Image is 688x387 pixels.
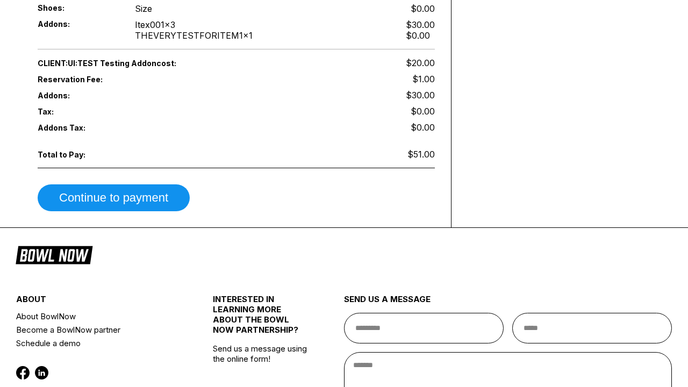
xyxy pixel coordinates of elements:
[16,323,180,336] a: Become a BowlNow partner
[135,30,253,41] div: THEVERYTESTFORITEM1 x 1
[38,19,117,28] span: Addons:
[38,59,236,68] span: CLIENT:UI:TEST Testing Addon cost:
[412,74,435,84] span: $1.00
[16,310,180,323] a: About BowlNow
[406,19,435,30] div: $30.00
[407,149,435,160] span: $51.00
[344,294,672,313] div: send us a message
[135,3,152,14] div: Size
[38,123,117,132] span: Addons Tax:
[411,3,435,14] div: $0.00
[406,90,435,101] span: $30.00
[38,91,117,100] span: Addons:
[213,294,311,343] div: INTERESTED IN LEARNING MORE ABOUT THE BOWL NOW PARTNERSHIP?
[38,150,117,159] span: Total to Pay:
[411,122,435,133] span: $0.00
[38,75,236,84] span: Reservation Fee:
[38,184,190,211] button: Continue to payment
[135,19,253,30] div: Itex001 x 3
[38,107,117,116] span: Tax:
[16,336,180,350] a: Schedule a demo
[411,106,435,117] span: $0.00
[16,294,180,310] div: about
[406,58,435,68] span: $20.00
[38,3,117,12] span: Shoes:
[406,30,435,41] div: $0.00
